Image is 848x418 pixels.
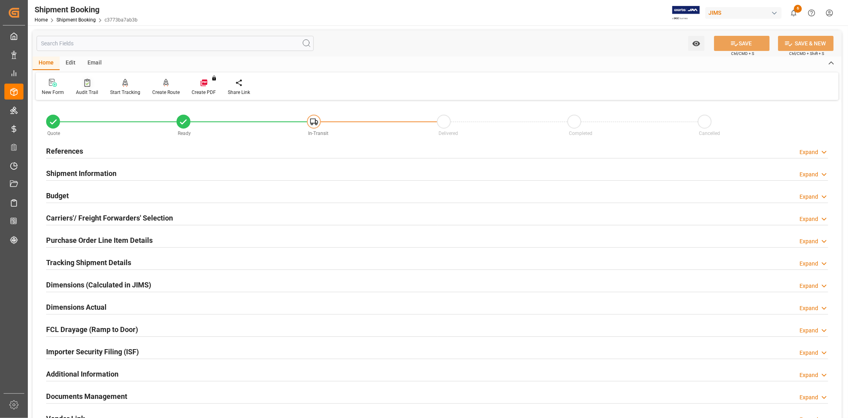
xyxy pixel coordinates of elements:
[46,213,173,223] h2: Carriers'/ Freight Forwarders' Selection
[46,257,131,268] h2: Tracking Shipment Details
[705,7,782,19] div: JIMS
[794,5,802,13] span: 6
[799,349,818,357] div: Expand
[799,237,818,246] div: Expand
[688,36,704,51] button: open menu
[76,89,98,96] div: Audit Trail
[799,170,818,179] div: Expand
[799,304,818,313] div: Expand
[799,215,818,223] div: Expand
[714,36,770,51] button: SAVE
[799,148,818,156] div: Expand
[35,4,138,16] div: Shipment Booking
[799,326,818,335] div: Expand
[731,51,754,57] span: Ctrl/CMD + S
[778,36,834,51] button: SAVE & NEW
[789,51,824,57] span: Ctrl/CMD + Shift + S
[799,371,818,379] div: Expand
[152,89,180,96] div: Create Route
[110,89,140,96] div: Start Tracking
[672,6,700,20] img: Exertis%20JAM%20-%20Email%20Logo.jpg_1722504956.jpg
[46,146,83,156] h2: References
[569,131,592,136] span: Completed
[799,282,818,290] div: Expand
[46,190,69,201] h2: Budget
[42,89,64,96] div: New Form
[60,57,82,70] div: Edit
[803,4,821,22] button: Help Center
[46,369,118,379] h2: Additional Information
[37,36,314,51] input: Search Fields
[46,346,139,357] h2: Importer Security Filing (ISF)
[178,131,191,136] span: Ready
[56,17,96,23] a: Shipment Booking
[785,4,803,22] button: show 6 new notifications
[799,393,818,402] div: Expand
[46,324,138,335] h2: FCL Drayage (Ramp to Door)
[308,131,328,136] span: In-Transit
[699,131,720,136] span: Cancelled
[799,260,818,268] div: Expand
[228,89,250,96] div: Share Link
[46,391,127,402] h2: Documents Management
[705,5,785,20] button: JIMS
[35,17,48,23] a: Home
[46,279,151,290] h2: Dimensions (Calculated in JIMS)
[82,57,108,70] div: Email
[46,168,116,179] h2: Shipment Information
[46,235,153,246] h2: Purchase Order Line Item Details
[439,131,458,136] span: Delivered
[33,57,60,70] div: Home
[48,131,60,136] span: Quote
[46,302,107,313] h2: Dimensions Actual
[799,193,818,201] div: Expand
